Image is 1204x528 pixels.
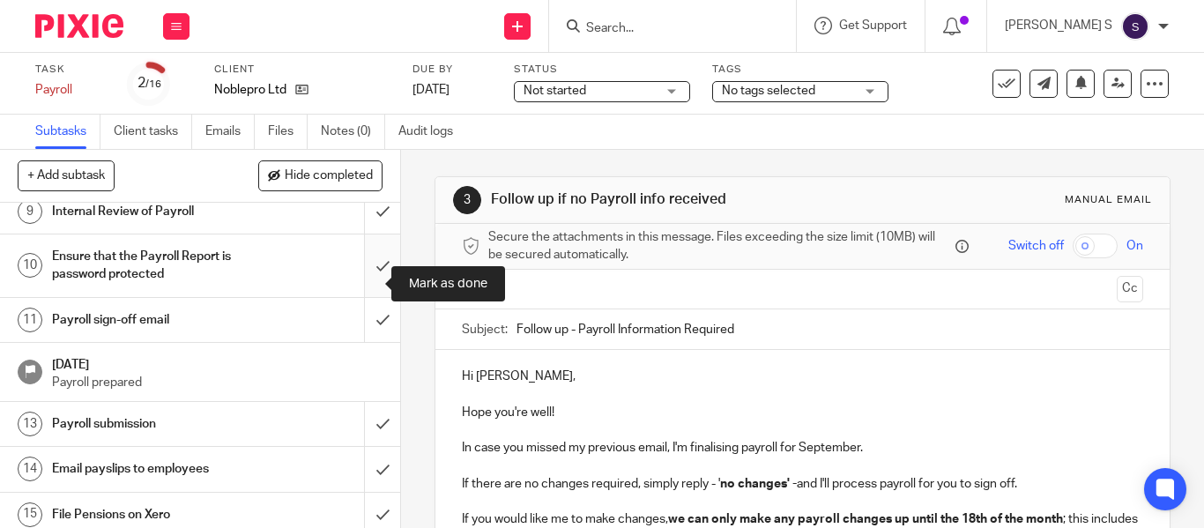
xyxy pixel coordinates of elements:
label: To: [462,280,481,298]
strong: no changes' - [720,478,797,490]
span: On [1126,237,1143,255]
h1: Follow up if no Payroll info received [491,190,840,209]
button: Hide completed [258,160,383,190]
span: Get Support [839,19,907,32]
div: Manual email [1065,193,1152,207]
a: Client tasks [114,115,192,149]
div: Payroll [35,81,106,99]
h1: Internal Review of Payroll [52,198,249,225]
div: 10 [18,253,42,278]
div: 9 [18,199,42,224]
img: Pixie [35,14,123,38]
div: 2 [137,73,161,93]
h1: [DATE] [52,352,383,374]
small: /16 [145,79,161,89]
label: Client [214,63,390,77]
a: Emails [205,115,255,149]
h1: Payroll submission [52,411,249,437]
a: Files [268,115,308,149]
p: In case you missed my previous email, I'm finalising payroll for September. [462,439,1143,457]
label: Subject: [462,321,508,338]
span: No tags selected [722,85,815,97]
span: Secure the attachments in this message. Files exceeding the size limit (10MB) will be secured aut... [488,228,951,264]
span: Hide completed [285,169,373,183]
input: Search [584,21,743,37]
strong: we can only make any payroll changes up until the 18th of the month [668,513,1063,525]
p: [PERSON_NAME] S [1005,17,1112,34]
label: Status [514,63,690,77]
h1: Payroll sign-off email [52,307,249,333]
label: Task [35,63,106,77]
div: 3 [453,186,481,214]
h1: Email payslips to employees [52,456,249,482]
span: Switch off [1008,237,1064,255]
a: Notes (0) [321,115,385,149]
div: 13 [18,412,42,436]
p: Noblepro Ltd [214,81,286,99]
p: Hope you're well! [462,404,1143,421]
span: [DATE] [412,84,450,96]
button: Cc [1117,276,1143,302]
div: 15 [18,502,42,527]
label: Tags [712,63,888,77]
p: If there are no changes required, simply reply - ' and I'll process payroll for you to sign off. [462,475,1143,493]
span: Not started [524,85,586,97]
div: 14 [18,457,42,481]
label: Due by [412,63,492,77]
p: Hi [PERSON_NAME], [462,368,1143,385]
p: Payroll prepared [52,374,383,391]
h1: Ensure that the Payroll Report is password protected [52,243,249,288]
button: + Add subtask [18,160,115,190]
a: Subtasks [35,115,100,149]
div: 11 [18,308,42,332]
img: svg%3E [1121,12,1149,41]
h1: File Pensions on Xero [52,502,249,528]
a: Audit logs [398,115,466,149]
